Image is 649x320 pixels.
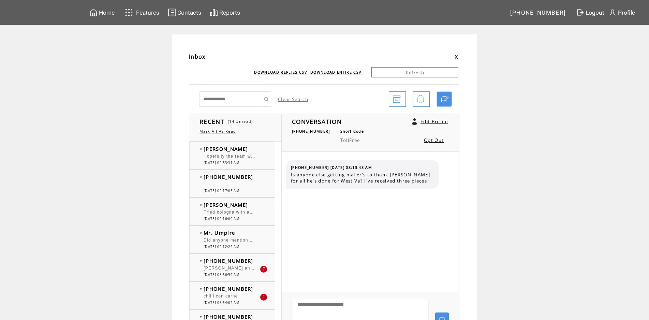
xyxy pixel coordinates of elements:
[261,91,271,107] input: Submit
[189,53,206,60] span: Inbox
[200,288,202,290] img: bulletFull.png
[437,91,452,107] a: Click to start a chat with mobile number by SMS
[204,313,253,320] span: [PHONE_NUMBER]
[167,7,202,18] a: Contacts
[200,260,202,262] img: bulletFull.png
[292,129,330,134] span: [PHONE_NUMBER]
[209,7,241,18] a: Reports
[340,129,364,134] span: Short Code
[412,118,417,125] a: Click to edit user profile
[260,294,267,301] div: 1
[204,236,292,243] span: Did anyone mention [PERSON_NAME]?
[204,161,239,165] span: [DATE] 09:53:31 AM
[340,137,360,143] span: TollFree
[219,9,240,16] span: Reports
[204,273,239,277] span: [DATE] 08:56:59 AM
[204,145,248,152] span: [PERSON_NAME]
[204,152,499,159] span: Hopefully the team will do something special for that little kid! Put him in the dugout- maybe no...
[310,70,361,75] a: DOWNLOAD ENTIRE CSV
[200,129,236,134] a: Mark All As Read
[576,8,584,17] img: exit.svg
[168,8,176,17] img: contacts.svg
[210,8,218,17] img: chart.svg
[204,245,239,249] span: [DATE] 09:12:22 AM
[421,118,448,125] a: Edit Profile
[204,217,239,221] span: [DATE] 09:16:09 AM
[200,117,224,126] span: RECENT
[586,9,604,16] span: Logout
[291,165,372,170] span: [PHONE_NUMBER] [DATE] 08:13:48 AM
[292,117,342,126] span: CONVERSATION
[607,7,636,18] a: Profile
[200,204,202,206] img: bulletEmpty.png
[204,189,239,193] span: [DATE] 09:17:03 AM
[200,316,202,318] img: bulletFull.png
[204,173,253,180] span: [PHONE_NUMBER]
[575,7,607,18] a: Logout
[204,301,239,305] span: [DATE] 08:54:02 AM
[204,285,253,292] span: [PHONE_NUMBER]
[510,9,566,16] span: [PHONE_NUMBER]
[177,9,201,16] span: Contacts
[99,9,115,16] span: Home
[278,96,308,102] a: Clear Search
[204,201,248,208] span: [PERSON_NAME]
[200,176,202,178] img: bulletEmpty.png
[618,9,635,16] span: Profile
[204,264,416,271] span: [PERSON_NAME] and [PERSON_NAME]. Cinnamon Toast . Brown sugar, butter and cinnamon.
[416,92,425,107] img: bell.png
[204,229,235,236] span: Mr. Umpire
[424,137,444,143] a: Opt Out
[123,7,135,18] img: features.svg
[88,7,116,18] a: Home
[371,67,458,77] a: Refresh
[200,148,202,150] img: bulletEmpty.png
[608,8,617,17] img: profile.svg
[89,8,98,17] img: home.svg
[257,182,282,206] img: 😭
[254,70,307,75] a: DOWNLOAD REPLIES CSV
[228,119,253,124] span: (14 Unread)
[393,92,401,107] img: archive.png
[291,172,434,184] span: Is anyone else getting mailer's to thank [PERSON_NAME] for all he's done for West Va? I've receiv...
[260,266,267,273] div: 7
[136,9,159,16] span: Features
[122,6,161,19] a: Features
[204,208,403,215] span: Fried bologna with a THIN film of peanut butter on one slice of the bread. Mmmmmmmm.
[200,232,202,234] img: bulletEmpty.png
[204,257,253,264] span: [PHONE_NUMBER]
[204,294,238,299] span: chilli con carne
